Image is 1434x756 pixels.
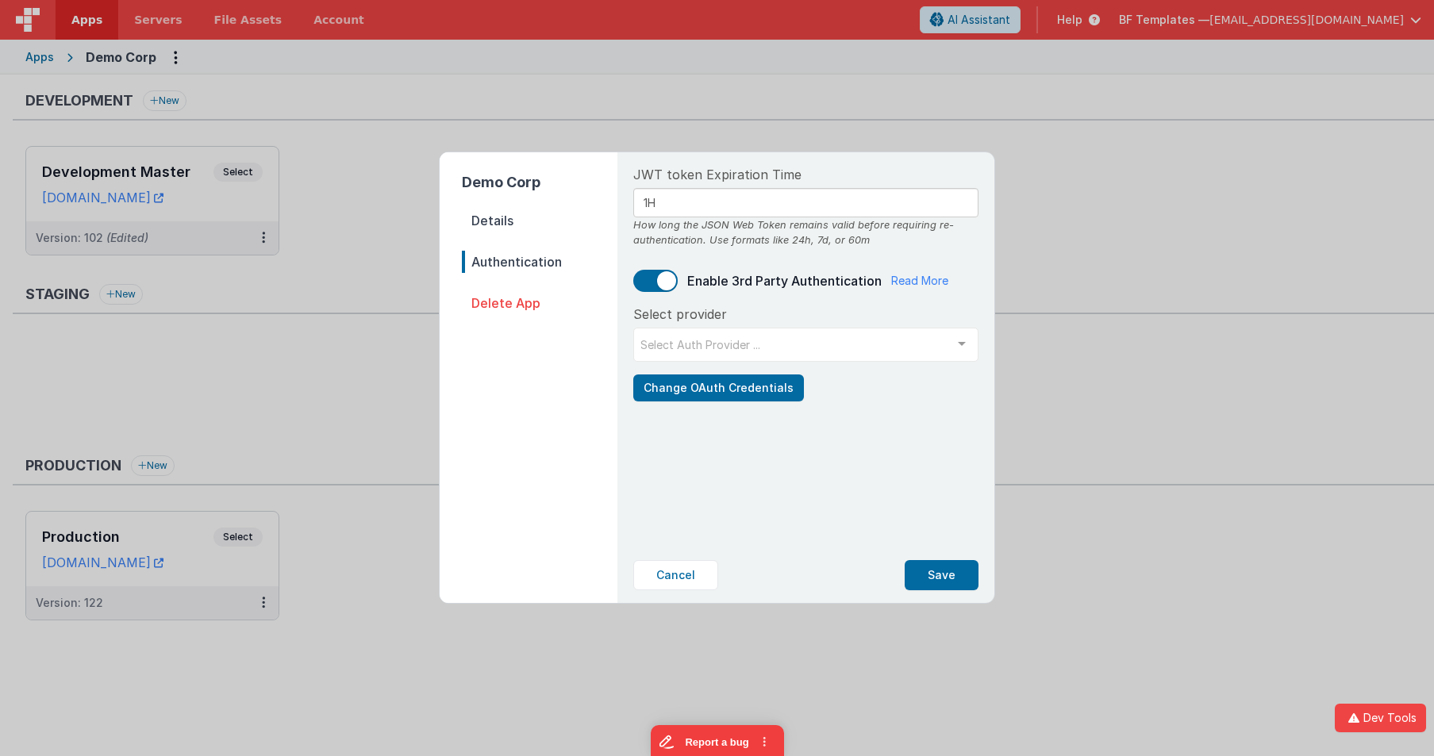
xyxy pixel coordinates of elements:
[633,305,727,324] span: Select provider
[1335,704,1426,732] button: Dev Tools
[633,165,802,184] span: JWT token Expiration Time
[633,560,718,590] button: Cancel
[687,273,882,289] span: Enable 3rd Party Authentication
[633,374,804,401] button: Change OAuth Credentials
[462,171,617,194] h2: Demo Corp
[891,273,948,289] a: Read More
[633,188,978,217] input: e.g., 24h, 7d, 60m (defaults to 1d if left blank)
[462,251,617,273] span: Authentication
[633,217,978,248] div: How long the JSON Web Token remains valid before requiring re-authentication. Use formats like 24...
[462,292,617,314] span: Delete App
[640,335,760,353] span: Select Auth Provider ...
[462,209,617,232] span: Details
[905,560,978,590] button: Save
